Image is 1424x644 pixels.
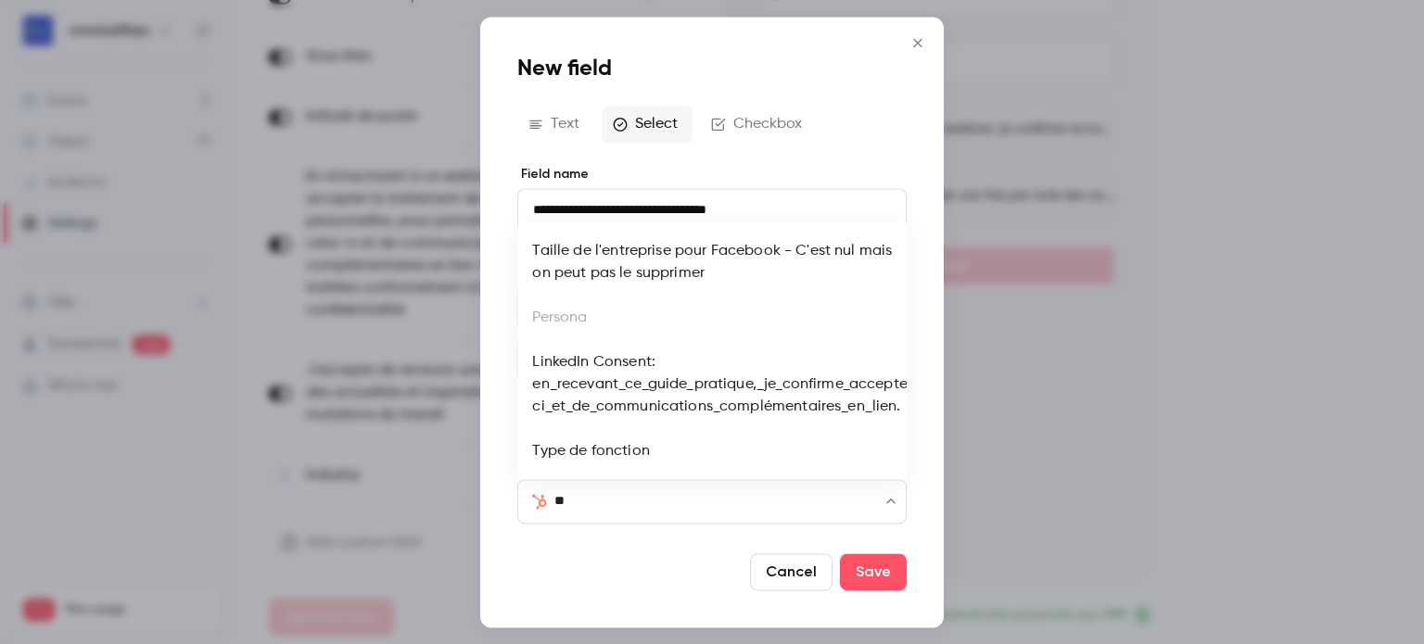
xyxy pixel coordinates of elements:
button: Select [602,106,693,143]
button: Close [899,24,936,61]
button: Text [517,106,594,143]
li: LinkedIn Consent: en_recevant_ce_guide_pratique,_je_confirme_accepter_le_traitement_de_mes_donnée... [517,340,907,429]
button: Close [882,493,900,511]
button: Checkbox [700,106,817,143]
button: Cancel [750,553,833,590]
li: Taille de l'entreprise pour Facebook - C'est nul mais on peut pas le supprimer [517,229,907,296]
li: Type de fonction [517,429,907,474]
h1: New field [517,54,907,83]
label: Field name [517,165,907,183]
button: Save [840,553,907,590]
